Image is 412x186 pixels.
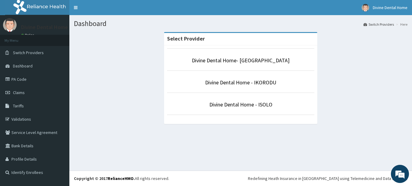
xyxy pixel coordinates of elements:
img: User Image [3,18,17,32]
footer: All rights reserved. [69,171,412,186]
span: Switch Providers [13,50,44,55]
a: Divine Dental Home - IKORODU [205,79,276,86]
strong: Select Provider [167,35,205,42]
a: Switch Providers [363,22,394,27]
div: Redefining Heath Insurance in [GEOGRAPHIC_DATA] using Telemedicine and Data Science! [248,175,407,181]
a: Divine Dental Home - ISOLO [209,101,272,108]
p: Divine Dental Home [21,24,68,30]
span: Claims [13,90,25,95]
img: User Image [362,4,369,11]
span: Dashboard [13,63,33,69]
a: RelianceHMO [108,176,134,181]
a: Divine Dental Home- [GEOGRAPHIC_DATA] [192,57,290,64]
span: Divine Dental Home [373,5,407,10]
a: Online [21,33,36,37]
h1: Dashboard [74,20,407,28]
span: Tariffs [13,103,24,109]
li: Here [395,22,407,27]
strong: Copyright © 2017 . [74,176,135,181]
